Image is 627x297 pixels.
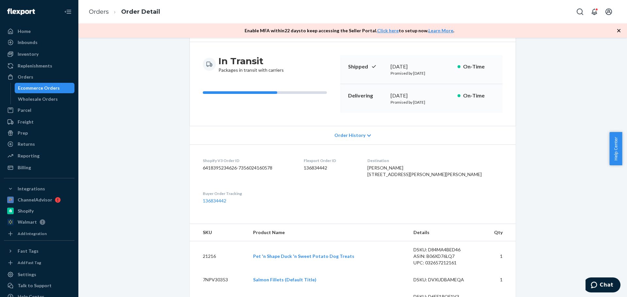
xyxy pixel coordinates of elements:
a: Walmart [4,217,74,227]
div: DSKU: DVXUDBAMEQA [413,276,475,283]
dd: 136834442 [304,165,357,171]
th: Details [408,224,480,241]
div: Wholesale Orders [18,96,58,102]
a: Replenishments [4,61,74,71]
a: Freight [4,117,74,127]
button: Open account menu [602,5,615,18]
a: Inbounds [4,37,74,48]
div: Orders [18,74,33,80]
th: SKU [190,224,248,241]
p: Delivering [348,92,385,99]
dt: Buyer Order Tracking [203,191,293,196]
dt: Flexport Order ID [304,158,357,163]
a: ChannelAdvisor [4,195,74,205]
td: 21216 [190,241,248,272]
th: Product Name [248,224,408,241]
div: Ecommerce Orders [18,85,60,91]
div: Inbounds [18,39,38,46]
a: Shopify [4,206,74,216]
button: Open notifications [588,5,601,18]
p: On-Time [463,63,495,70]
div: Replenishments [18,63,52,69]
a: Order Detail [121,8,160,15]
p: On-Time [463,92,495,99]
div: Home [18,28,31,35]
h3: In Transit [218,55,284,67]
a: Orders [4,72,74,82]
p: Promised by [DATE] [391,99,452,105]
a: Parcel [4,105,74,115]
div: Add Integration [18,231,47,236]
a: Salmon Fillets (Default Title) [253,277,316,282]
div: Walmart [18,219,37,225]
a: Add Fast Tag [4,259,74,267]
button: Help Center [609,132,622,165]
div: Fast Tags [18,248,39,254]
div: UPC: 032657212161 [413,260,475,266]
div: Settings [18,271,36,278]
a: Pet 'n Shape Duck 'n Sweet Potato Dog Treats [253,253,354,259]
div: Talk to Support [18,282,52,289]
button: Fast Tags [4,246,74,256]
div: Integrations [18,186,45,192]
a: Billing [4,162,74,173]
div: DSKU: D84MA4BED46 [413,246,475,253]
dd: 6418395234626-7356024160578 [203,165,293,171]
iframe: Opens a widget where you can chat to one of our agents [586,277,620,294]
ol: breadcrumbs [84,2,165,22]
img: Flexport logo [7,8,35,15]
div: Parcel [18,107,31,113]
span: Order History [334,132,365,139]
div: Billing [18,164,31,171]
div: [DATE] [391,92,452,99]
div: Shopify [18,208,34,214]
span: [PERSON_NAME] [STREET_ADDRESS][PERSON_NAME][PERSON_NAME] [367,165,482,177]
p: Shipped [348,63,385,70]
td: 1 [480,271,516,288]
button: Open Search Box [573,5,587,18]
a: 136834442 [203,198,226,203]
th: Qty [480,224,516,241]
td: 1 [480,241,516,272]
a: Settings [4,269,74,280]
div: [DATE] [391,63,452,70]
a: Inventory [4,49,74,59]
button: Talk to Support [4,280,74,291]
a: Home [4,26,74,37]
div: Prep [18,130,28,136]
a: Returns [4,139,74,149]
a: Add Integration [4,230,74,238]
div: Add Fast Tag [18,260,41,265]
div: Packages in transit with carriers [218,55,284,73]
div: Returns [18,141,35,147]
a: Click here [377,28,399,33]
div: ChannelAdvisor [18,197,52,203]
a: Ecommerce Orders [15,83,75,93]
div: Freight [18,119,34,125]
div: ASIN: B06XD76LQ7 [413,253,475,260]
button: Integrations [4,184,74,194]
dt: Shopify V3 Order ID [203,158,293,163]
p: Enable MFA within 22 days to keep accessing the Seller Portal. to setup now. . [245,27,454,34]
button: Close Navigation [61,5,74,18]
a: Reporting [4,151,74,161]
a: Learn More [428,28,453,33]
dt: Destination [367,158,503,163]
div: Reporting [18,153,40,159]
a: Wholesale Orders [15,94,75,104]
td: 7NPV30353 [190,271,248,288]
a: Prep [4,128,74,138]
p: Promised by [DATE] [391,70,452,76]
div: Inventory [18,51,39,57]
a: Orders [89,8,109,15]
